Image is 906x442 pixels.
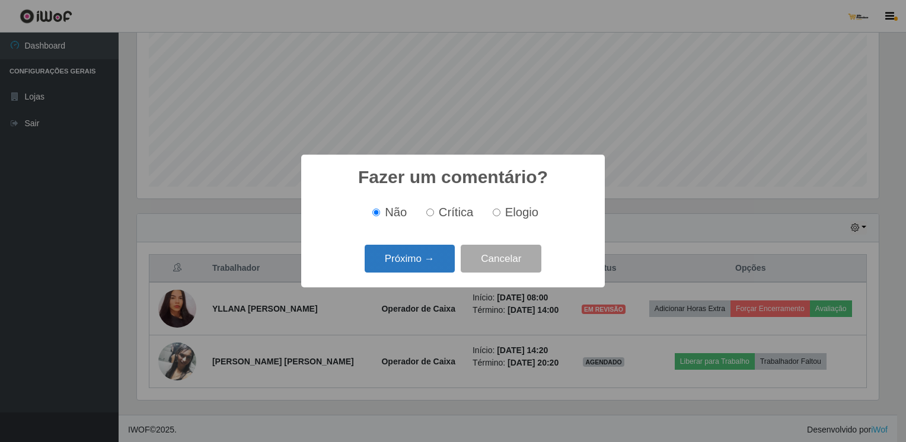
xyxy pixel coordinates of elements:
h2: Fazer um comentário? [358,166,548,188]
button: Próximo → [365,245,455,273]
span: Crítica [439,206,474,219]
input: Não [372,209,380,216]
input: Elogio [493,209,500,216]
button: Cancelar [461,245,541,273]
span: Não [385,206,407,219]
span: Elogio [505,206,538,219]
input: Crítica [426,209,434,216]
